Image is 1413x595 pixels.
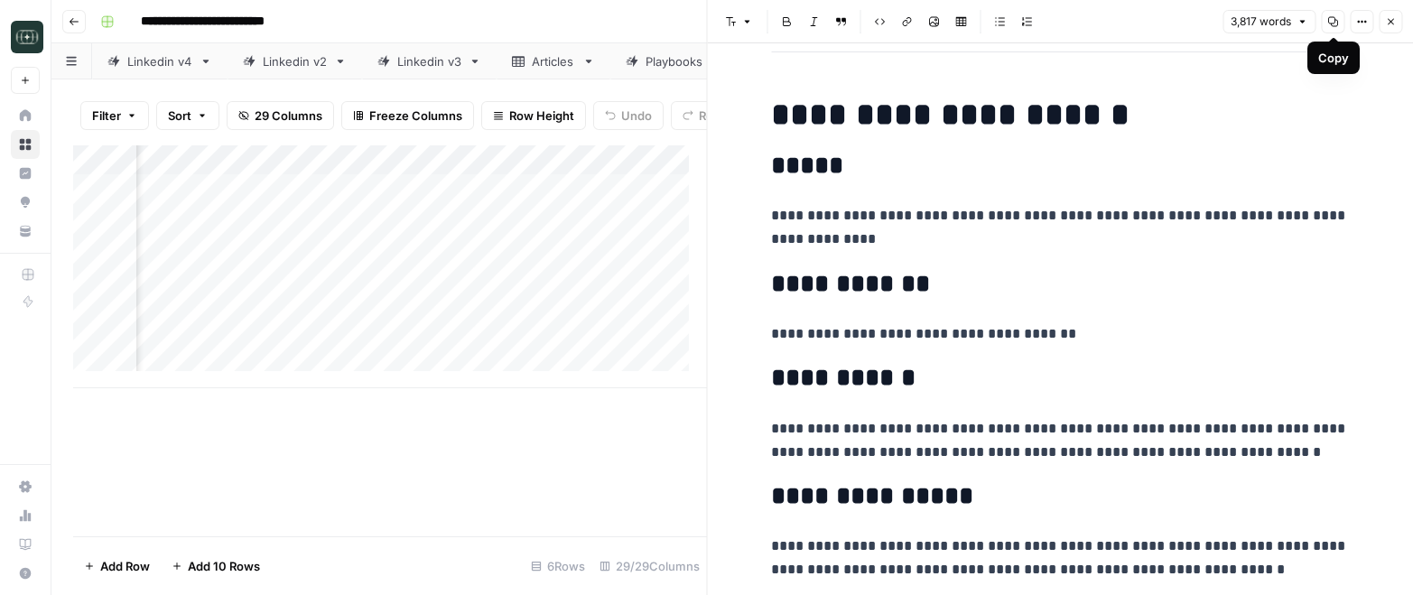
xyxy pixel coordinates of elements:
[168,107,191,125] span: Sort
[397,52,461,70] div: Linkedin v3
[161,552,271,581] button: Add 10 Rows
[11,14,40,60] button: Workspace: Catalyst
[1222,10,1315,33] button: 3,817 words
[621,107,652,125] span: Undo
[255,107,322,125] span: 29 Columns
[11,501,40,530] a: Usage
[73,552,161,581] button: Add Row
[610,43,739,79] a: Playbooks
[92,43,228,79] a: Linkedin v4
[227,101,334,130] button: 29 Columns
[188,557,260,575] span: Add 10 Rows
[1318,49,1349,67] div: Copy
[11,21,43,53] img: Catalyst Logo
[497,43,610,79] a: Articles
[11,530,40,559] a: Learning Hub
[11,159,40,188] a: Insights
[11,188,40,217] a: Opportunities
[228,43,362,79] a: Linkedin v2
[11,472,40,501] a: Settings
[481,101,586,130] button: Row Height
[11,130,40,159] a: Browse
[524,552,592,581] div: 6 Rows
[369,107,462,125] span: Freeze Columns
[362,43,497,79] a: Linkedin v3
[593,101,664,130] button: Undo
[11,217,40,246] a: Your Data
[127,52,192,70] div: Linkedin v4
[532,52,575,70] div: Articles
[671,101,739,130] button: Redo
[92,107,121,125] span: Filter
[1231,14,1291,30] span: 3,817 words
[100,557,150,575] span: Add Row
[509,107,574,125] span: Row Height
[11,101,40,130] a: Home
[592,552,707,581] div: 29/29 Columns
[11,559,40,588] button: Help + Support
[646,52,703,70] div: Playbooks
[341,101,474,130] button: Freeze Columns
[80,101,149,130] button: Filter
[263,52,327,70] div: Linkedin v2
[156,101,219,130] button: Sort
